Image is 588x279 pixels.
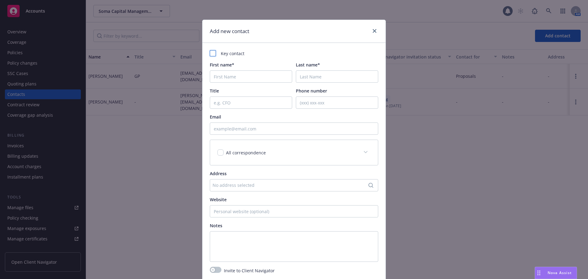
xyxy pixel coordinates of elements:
div: Drag to move [535,267,543,279]
div: Key contact [210,50,378,57]
a: close [371,27,378,35]
button: Nova Assist [535,267,577,279]
span: Phone number [296,88,327,94]
span: Notes [210,223,222,228]
span: Invite to Client Navigator [224,267,275,274]
div: No address selected [213,182,369,188]
div: All correspondence [210,140,378,165]
h1: Add new contact [210,27,249,35]
input: (xxx) xxx-xxx [296,96,378,109]
span: Email [210,114,221,120]
input: Last Name [296,70,378,83]
span: Address [210,171,227,176]
span: Last name* [296,62,320,68]
span: Website [210,197,227,202]
span: First name* [210,62,234,68]
input: First Name [210,70,292,83]
input: e.g. CFO [210,96,292,109]
span: Nova Assist [548,270,572,275]
svg: Search [368,183,373,188]
input: example@email.com [210,123,378,135]
input: Personal website (optional) [210,205,378,217]
span: Title [210,88,219,94]
span: All correspondence [226,150,266,156]
button: No address selected [210,179,378,191]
